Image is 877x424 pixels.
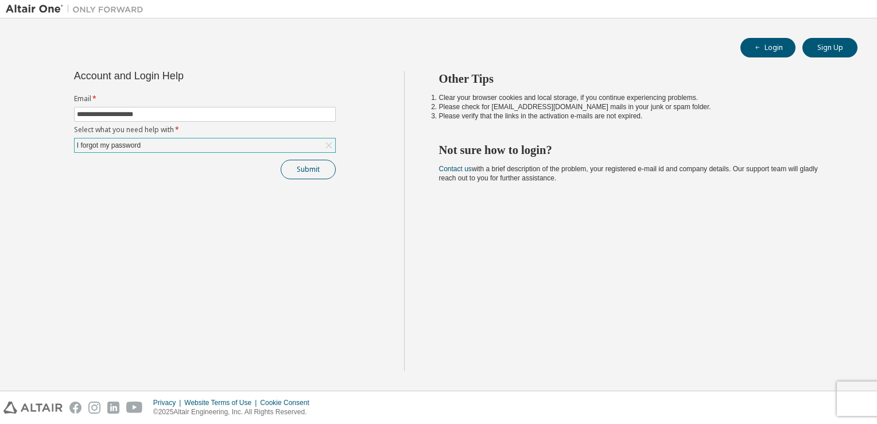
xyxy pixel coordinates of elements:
label: Select what you need help with [74,125,336,134]
h2: Not sure how to login? [439,142,837,157]
li: Clear your browser cookies and local storage, if you continue experiencing problems. [439,93,837,102]
img: youtube.svg [126,402,143,414]
label: Email [74,94,336,103]
button: Sign Up [802,38,857,57]
li: Please verify that the links in the activation e-mails are not expired. [439,111,837,121]
img: facebook.svg [69,402,82,414]
div: Account and Login Help [74,71,284,80]
p: © 2025 Altair Engineering, Inc. All Rights Reserved. [153,407,316,417]
div: Privacy [153,398,184,407]
div: Cookie Consent [260,398,316,407]
button: Submit [281,160,336,179]
a: Contact us [439,165,472,173]
div: Website Terms of Use [184,398,260,407]
button: Login [740,38,795,57]
img: altair_logo.svg [3,402,63,414]
li: Please check for [EMAIL_ADDRESS][DOMAIN_NAME] mails in your junk or spam folder. [439,102,837,111]
img: instagram.svg [88,402,100,414]
img: Altair One [6,3,149,15]
h2: Other Tips [439,71,837,86]
span: with a brief description of the problem, your registered e-mail id and company details. Our suppo... [439,165,818,182]
div: I forgot my password [75,138,335,152]
img: linkedin.svg [107,402,119,414]
div: I forgot my password [75,139,142,152]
